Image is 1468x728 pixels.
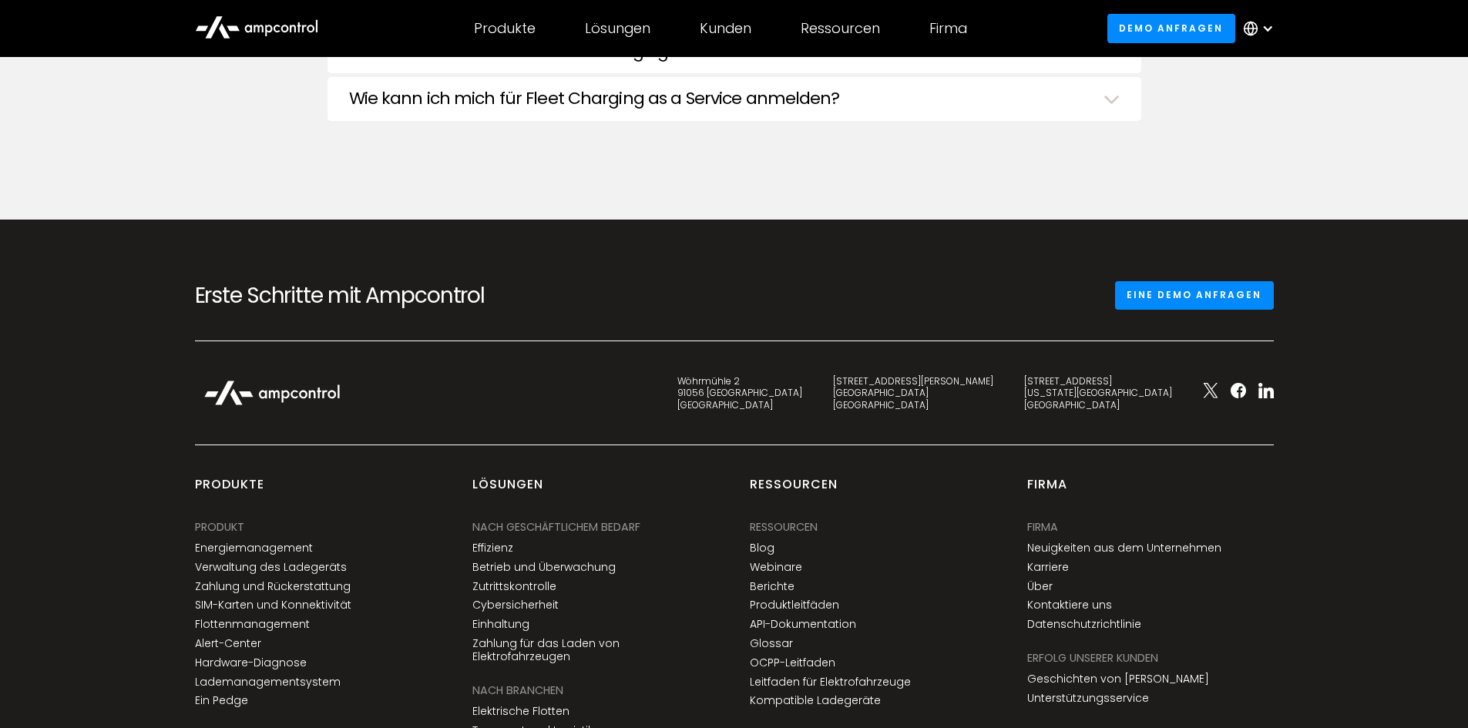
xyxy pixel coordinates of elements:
[195,599,351,612] a: SIM-Karten und Konnektivität
[195,580,351,593] a: Zahlung und Rückerstattung
[1107,14,1235,42] a: Demo anfragen
[472,637,719,663] a: Zahlung für das Laden von Elektrofahrzeugen
[349,42,774,62] h3: Was sind die Vorteile von Fleet Charging as a Service?
[750,561,802,574] a: Webinare
[472,561,616,574] a: Betrieb und Überwachung
[750,694,881,707] a: Kompatible Ladegeräte
[472,682,563,699] div: NACH BRANCHEN
[472,542,513,555] a: Effizienz
[195,372,349,414] img: Ampcontrol Logo
[801,20,880,37] div: Ressourcen
[833,375,993,411] div: [STREET_ADDRESS][PERSON_NAME] [GEOGRAPHIC_DATA] [GEOGRAPHIC_DATA]
[929,20,967,37] div: Firma
[195,694,248,707] a: Ein Pedge
[750,637,793,650] a: Glossar
[585,20,650,37] div: Lösungen
[700,20,751,37] div: Kunden
[750,656,835,669] a: OCPP-Leitfaden
[195,676,341,689] a: Lademanagementsystem
[750,676,911,689] a: Leitfaden für Elektrofahrzeuge
[472,705,569,718] a: Elektrische Flotten
[195,542,313,555] a: Energiemanagement
[195,637,261,650] a: Alert-Center
[1027,599,1112,612] a: Kontaktiere uns
[474,20,536,37] div: Produkte
[1027,476,1067,505] div: Firma
[349,89,840,109] h3: Wie kann ich mich für Fleet Charging as a Service anmelden?
[750,542,774,555] a: Blog
[195,561,347,574] a: Verwaltung des Ladegeräts
[1027,673,1209,686] a: Geschichten von [PERSON_NAME]
[1027,580,1053,593] a: Über
[472,476,543,505] div: Lösungen
[750,599,839,612] a: Produktleitfäden
[750,580,794,593] a: Berichte
[750,518,818,535] div: Ressourcen
[1115,281,1274,310] a: Eine Demo anfragen
[472,518,640,535] div: NACH GESCHÄFTLICHEM BEDARF
[195,283,534,309] h2: Erste Schritte mit Ampcontrol
[195,476,264,505] div: Produkte
[472,580,556,593] a: Zutrittskontrolle
[1027,518,1058,535] div: Firma
[472,618,529,631] a: Einhaltung
[1027,542,1221,555] a: Neuigkeiten aus dem Unternehmen
[195,618,310,631] a: Flottenmanagement
[1024,375,1172,411] div: [STREET_ADDRESS] [US_STATE][GEOGRAPHIC_DATA] [GEOGRAPHIC_DATA]
[1027,692,1149,705] a: Unterstützungsservice
[1027,649,1158,666] div: Erfolg unserer Kunden
[750,618,856,631] a: API-Dokumentation
[472,599,559,612] a: Cybersicherheit
[1027,561,1069,574] a: Karriere
[1104,95,1120,104] img: Dropdown Arrow
[1027,618,1141,631] a: Datenschutzrichtlinie
[195,656,307,669] a: Hardware-Diagnose
[677,375,802,411] div: Wöhrmühle 2 91056 [GEOGRAPHIC_DATA] [GEOGRAPHIC_DATA]
[750,476,838,505] div: Ressourcen
[195,518,244,535] div: PRODUKT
